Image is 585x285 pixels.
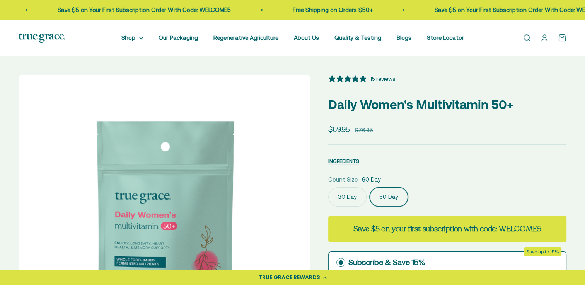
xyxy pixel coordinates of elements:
sale-price: $69.95 [328,124,350,135]
summary: Shop [121,33,143,42]
a: Regenerative Agriculture [213,34,278,41]
button: 5 stars, 15 ratings [328,75,395,83]
a: Our Packaging [159,34,198,41]
a: About Us [294,34,319,41]
p: Save $5 on Your First Subscription Order With Code: WELCOME5 [43,5,216,15]
legend: Count Size: [328,175,359,184]
div: 15 reviews [370,75,395,83]
span: 60 Day [362,175,381,184]
p: Daily Women's Multivitamin 50+ [328,95,566,114]
div: TRUE GRACE REWARDS [259,273,320,282]
a: Store Locator [427,34,464,41]
strong: Save $5 on your first subscription with code: WELCOME5 [353,224,541,234]
a: Free Shipping on Orders $50+ [278,7,358,13]
button: INGREDIENTS [328,156,359,166]
a: Quality & Testing [334,34,381,41]
compare-at-price: $76.95 [355,126,373,135]
a: Blogs [397,34,411,41]
span: INGREDIENTS [328,158,359,164]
